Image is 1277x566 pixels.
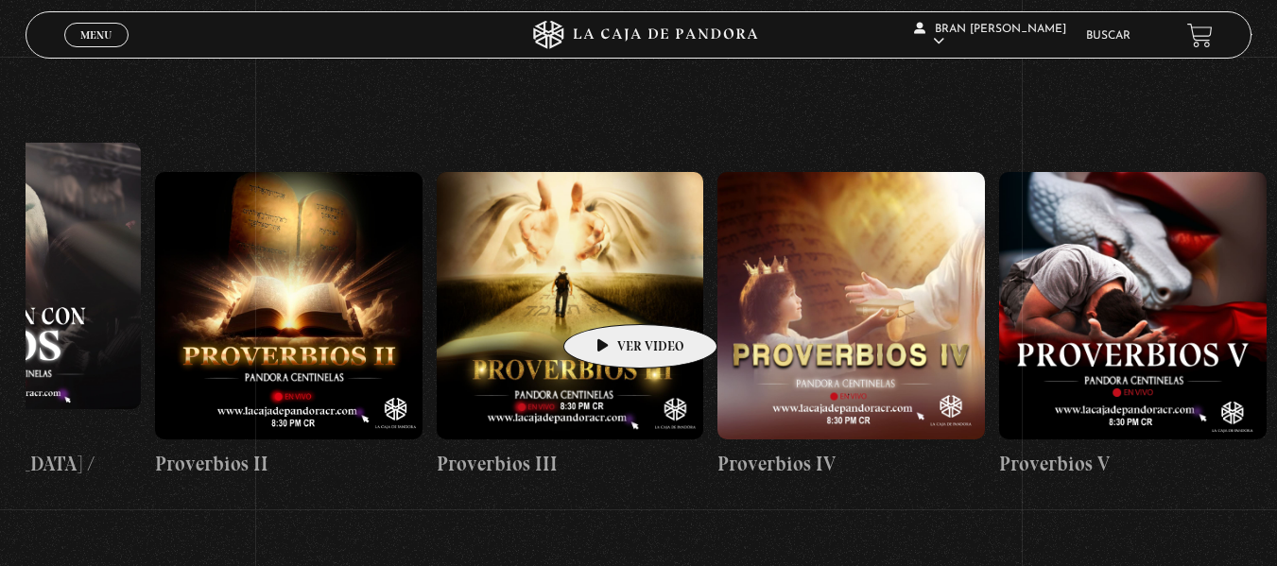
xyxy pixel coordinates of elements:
[437,449,704,479] h4: Proverbios III
[80,29,112,41] span: Menu
[1086,30,1130,42] a: Buscar
[26,18,59,51] button: Previous
[914,24,1066,47] span: Bran [PERSON_NAME]
[155,449,423,479] h4: Proverbios II
[999,449,1267,479] h4: Proverbios V
[1219,18,1252,51] button: Next
[74,45,118,59] span: Cerrar
[717,449,985,479] h4: Proverbios IV
[1187,22,1213,47] a: View your shopping cart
